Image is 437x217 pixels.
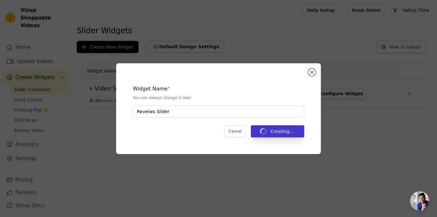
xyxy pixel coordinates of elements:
[308,68,316,76] button: Close modal
[410,191,429,211] div: Open chat
[133,85,168,93] legend: Widget Name
[251,125,304,137] button: Creating...
[224,125,246,137] button: Cancel
[133,95,304,100] p: You can always change it later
